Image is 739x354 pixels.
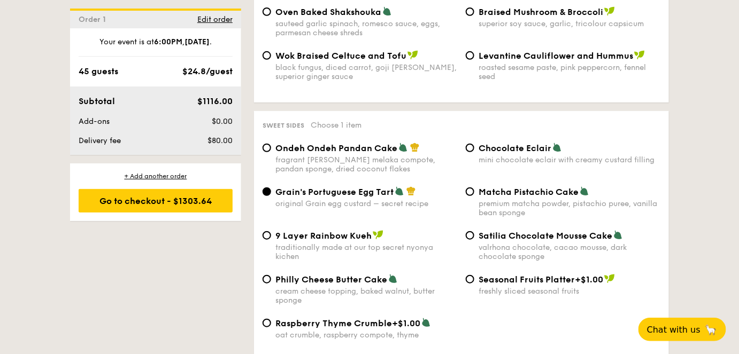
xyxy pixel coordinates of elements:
[79,15,110,24] span: Order 1
[275,143,397,153] span: Ondeh Ondeh Pandan Cake
[154,37,182,46] strong: 6:00PM
[421,318,431,327] img: icon-vegetarian.fe4039eb.svg
[79,37,233,57] div: Your event is at , .
[184,37,210,46] strong: [DATE]
[275,318,392,328] span: Raspberry Thyme Crumble
[263,122,304,129] span: Sweet sides
[613,230,623,240] img: icon-vegetarian.fe4039eb.svg
[388,274,398,284] img: icon-vegetarian.fe4039eb.svg
[263,275,271,284] input: Philly Cheese Butter Cakecream cheese topping, baked walnut, butter sponge
[207,136,233,145] span: $80.00
[604,274,615,284] img: icon-vegan.f8ff3823.svg
[466,51,474,60] input: Levantine Cauliflower and Hummusroasted sesame paste, pink peppercorn, fennel seed
[479,51,633,61] span: Levantine Cauliflower and Hummus
[705,324,718,336] span: 🦙
[575,274,603,285] span: +$1.00
[479,274,575,285] span: Seasonal Fruits Platter
[466,275,474,284] input: Seasonal Fruits Platter+$1.00freshly sliced seasonal fruits
[647,325,700,335] span: Chat with us
[410,143,420,152] img: icon-chef-hat.a58ddaea.svg
[466,231,474,240] input: Satilia Chocolate Mousse Cakevalrhona chocolate, cacao mousse, dark chocolate sponge
[373,230,383,240] img: icon-vegan.f8ff3823.svg
[479,143,551,153] span: Chocolate Eclair
[479,243,660,261] div: valrhona chocolate, cacao mousse, dark chocolate sponge
[406,186,416,196] img: icon-chef-hat.a58ddaea.svg
[395,186,404,196] img: icon-vegetarian.fe4039eb.svg
[275,331,457,340] div: oat crumble, raspberry compote, thyme
[479,155,660,164] div: mini chocolate eclair with creamy custard filling
[479,231,612,241] span: Satilia Chocolate Mousse Cake
[479,187,579,197] span: Matcha Pistachio Cake
[263,7,271,16] input: Oven Baked Shakshoukasauteed garlic spinach, romesco sauce, eggs, parmesan cheese shreds
[275,274,387,285] span: Philly Cheese Butter Cake
[580,186,589,196] img: icon-vegetarian.fe4039eb.svg
[311,121,361,130] span: Choose 1 item
[604,6,615,16] img: icon-vegan.f8ff3823.svg
[79,172,233,180] div: + Add another order
[197,96,233,106] span: $1116.00
[275,155,457,174] div: fragrant [PERSON_NAME] melaka compote, pandan sponge, dried coconut flakes
[275,199,457,208] div: original Grain egg custard – secret recipe
[275,51,406,61] span: Wok Braised Celtuce and Tofu
[466,7,474,16] input: Braised Mushroom & Broccolisuperior soy sauce, garlic, tricolour capsicum
[275,63,457,81] div: black fungus, diced carrot, goji [PERSON_NAME], superior ginger sauce
[79,136,121,145] span: Delivery fee
[275,231,372,241] span: 9 Layer Rainbow Kueh
[479,287,660,296] div: freshly sliced seasonal fruits
[79,189,233,213] div: Go to checkout - $1303.64
[275,287,457,305] div: cream cheese topping, baked walnut, butter sponge
[263,187,271,196] input: Grain's Portuguese Egg Tartoriginal Grain egg custard – secret recipe
[479,7,603,17] span: Braised Mushroom & Broccoli
[398,143,408,152] img: icon-vegetarian.fe4039eb.svg
[182,65,233,78] div: $24.8/guest
[197,15,233,24] span: Edit order
[466,144,474,152] input: Chocolate Eclairmini chocolate eclair with creamy custard filling
[275,187,394,197] span: Grain's Portuguese Egg Tart
[552,143,562,152] img: icon-vegetarian.fe4039eb.svg
[466,187,474,196] input: Matcha Pistachio Cakepremium matcha powder, pistachio puree, vanilla bean sponge
[275,19,457,37] div: sauteed garlic spinach, romesco sauce, eggs, parmesan cheese shreds
[634,50,645,60] img: icon-vegan.f8ff3823.svg
[392,318,420,328] span: +$1.00
[275,243,457,261] div: traditionally made at our top secret nyonya kichen
[638,318,726,341] button: Chat with us🦙
[79,117,110,126] span: Add-ons
[263,319,271,327] input: Raspberry Thyme Crumble+$1.00oat crumble, raspberry compote, thyme
[212,117,233,126] span: $0.00
[407,50,418,60] img: icon-vegan.f8ff3823.svg
[263,231,271,240] input: 9 Layer Rainbow Kuehtraditionally made at our top secret nyonya kichen
[263,144,271,152] input: Ondeh Ondeh Pandan Cakefragrant [PERSON_NAME] melaka compote, pandan sponge, dried coconut flakes
[79,65,118,78] div: 45 guests
[382,6,392,16] img: icon-vegetarian.fe4039eb.svg
[479,199,660,217] div: premium matcha powder, pistachio puree, vanilla bean sponge
[275,7,381,17] span: Oven Baked Shakshouka
[479,63,660,81] div: roasted sesame paste, pink peppercorn, fennel seed
[263,51,271,60] input: Wok Braised Celtuce and Tofublack fungus, diced carrot, goji [PERSON_NAME], superior ginger sauce
[479,19,660,28] div: superior soy sauce, garlic, tricolour capsicum
[79,96,115,106] span: Subtotal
